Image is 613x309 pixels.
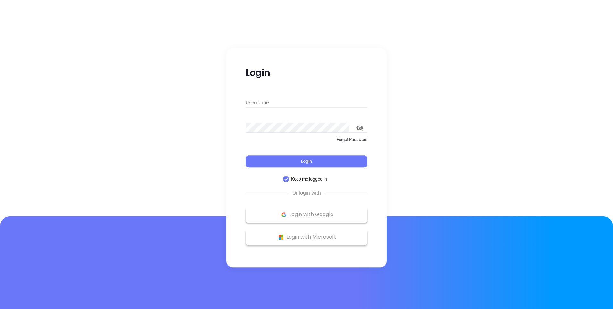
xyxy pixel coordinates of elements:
[280,211,288,219] img: Google Logo
[246,67,367,79] p: Login
[289,175,330,183] span: Keep me logged in
[289,189,324,197] span: Or login with
[246,136,367,143] p: Forgot Password
[249,232,364,242] p: Login with Microsoft
[246,136,367,148] a: Forgot Password
[246,229,367,245] button: Microsoft Logo Login with Microsoft
[277,233,285,241] img: Microsoft Logo
[246,207,367,223] button: Google Logo Login with Google
[249,210,364,219] p: Login with Google
[246,155,367,167] button: Login
[352,120,367,135] button: toggle password visibility
[301,159,312,164] span: Login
